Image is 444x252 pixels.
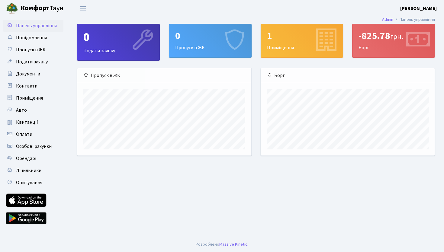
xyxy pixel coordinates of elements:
[352,24,435,57] div: Борг
[76,3,91,13] button: Переключити навігацію
[219,241,247,247] a: Massive Kinetic
[373,13,444,26] nav: breadcrumb
[16,95,43,101] span: Приміщення
[3,152,63,164] a: Орендарі
[3,92,63,104] a: Приміщення
[3,56,63,68] a: Подати заявку
[83,30,153,45] div: 0
[16,119,38,126] span: Квитанції
[16,22,57,29] span: Панель управління
[400,5,437,12] a: [PERSON_NAME]
[3,32,63,44] a: Повідомлення
[3,164,63,177] a: Лічильники
[3,68,63,80] a: Документи
[393,16,435,23] li: Панель управління
[21,3,63,14] span: Таун
[3,140,63,152] a: Особові рахунки
[382,16,393,23] a: Admin
[16,71,40,77] span: Документи
[359,30,429,42] div: -825.78
[16,83,37,89] span: Контакти
[21,3,50,13] b: Комфорт
[16,46,46,53] span: Пропуск в ЖК
[196,241,248,248] div: Розроблено .
[16,167,41,174] span: Лічильники
[16,59,48,65] span: Подати заявку
[16,107,27,113] span: Авто
[16,155,36,162] span: Орендарі
[77,68,251,83] div: Пропуск в ЖК
[3,104,63,116] a: Авто
[77,24,159,60] div: Подати заявку
[169,24,251,57] div: Пропуск в ЖК
[77,24,160,61] a: 0Подати заявку
[175,30,245,42] div: 0
[267,30,337,42] div: 1
[3,116,63,128] a: Квитанції
[16,131,32,138] span: Оплати
[261,24,343,57] div: Приміщення
[3,177,63,189] a: Опитування
[16,143,52,150] span: Особові рахунки
[16,34,47,41] span: Повідомлення
[3,80,63,92] a: Контакти
[261,68,435,83] div: Борг
[261,24,343,58] a: 1Приміщення
[3,20,63,32] a: Панель управління
[6,2,18,14] img: logo.png
[16,179,42,186] span: Опитування
[169,24,252,58] a: 0Пропуск в ЖК
[390,31,403,42] span: грн.
[3,128,63,140] a: Оплати
[3,44,63,56] a: Пропуск в ЖК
